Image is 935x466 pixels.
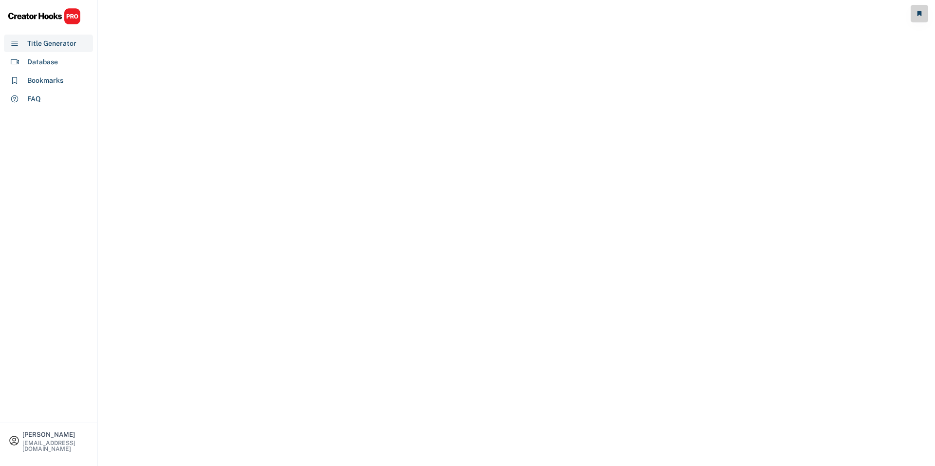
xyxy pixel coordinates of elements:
[22,431,89,438] div: [PERSON_NAME]
[27,75,63,86] div: Bookmarks
[27,57,58,67] div: Database
[27,38,76,49] div: Title Generator
[8,8,81,25] img: CHPRO%20Logo.svg
[27,94,41,104] div: FAQ
[22,440,89,452] div: [EMAIL_ADDRESS][DOMAIN_NAME]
